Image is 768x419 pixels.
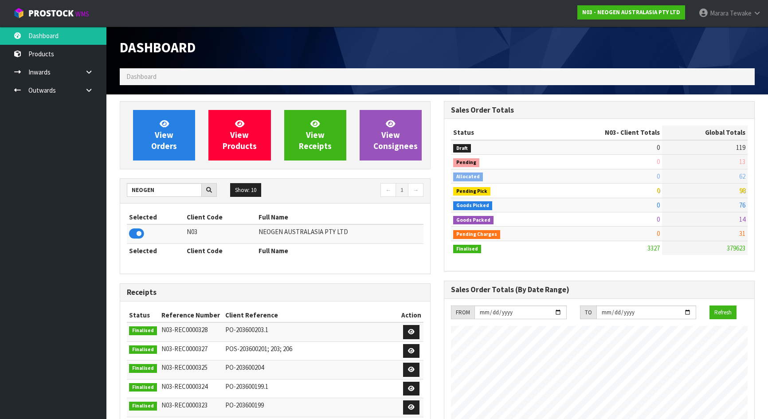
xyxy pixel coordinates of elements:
th: Full Name [256,210,423,224]
span: POS-203600201; 203; 206 [225,345,292,353]
span: 62 [739,172,745,180]
th: Reference Number [159,308,223,322]
span: Tewake [730,9,752,17]
th: Selected [127,210,184,224]
a: → [408,183,423,197]
button: Show: 10 [230,183,261,197]
small: WMS [75,10,89,18]
a: ViewOrders [133,110,195,161]
span: 76 [739,201,745,209]
div: TO [580,305,596,320]
button: Refresh [709,305,737,320]
span: 3327 [647,244,660,252]
span: View Orders [151,118,177,152]
a: ← [380,183,396,197]
span: N03-REC0000323 [161,401,208,409]
th: Full Name [256,243,423,258]
span: 0 [657,172,660,180]
a: ViewReceipts [284,110,346,161]
span: Draft [453,144,471,153]
a: N03 - NEOGEN AUSTRALASIA PTY LTD [577,5,685,20]
th: Client Reference [223,308,399,322]
span: 0 [657,186,660,195]
span: PO-203600199 [225,401,264,409]
span: N03-REC0000327 [161,345,208,353]
a: ViewConsignees [360,110,422,161]
span: View Receipts [299,118,332,152]
th: Selected [127,243,184,258]
span: ProStock [28,8,74,19]
span: Dashboard [126,72,157,81]
span: Dashboard [120,39,196,56]
th: Client Code [184,210,256,224]
span: View Consignees [373,118,418,152]
span: Goods Packed [453,216,494,225]
span: 119 [736,143,745,152]
span: 98 [739,186,745,195]
h3: Receipts [127,288,423,297]
span: Allocated [453,172,483,181]
span: View Products [223,118,257,152]
a: ViewProducts [208,110,270,161]
img: cube-alt.png [13,8,24,19]
h3: Sales Order Totals (By Date Range) [451,286,748,294]
span: PO-203600199.1 [225,382,268,391]
nav: Page navigation [282,183,424,199]
strong: N03 - NEOGEN AUSTRALASIA PTY LTD [582,8,680,16]
span: Finalised [129,364,157,373]
a: 1 [396,183,408,197]
div: FROM [451,305,474,320]
span: Finalised [129,383,157,392]
span: 31 [739,229,745,238]
span: 379623 [727,244,745,252]
span: N03-REC0000328 [161,325,208,334]
span: 0 [657,201,660,209]
input: Search clients [127,183,202,197]
span: 0 [657,143,660,152]
span: 0 [657,229,660,238]
td: N03 [184,224,256,243]
h3: Sales Order Totals [451,106,748,114]
span: Marara [710,9,729,17]
th: Action [399,308,423,322]
span: Finalised [453,245,481,254]
td: NEOGEN AUSTRALASIA PTY LTD [256,224,423,243]
span: 0 [657,215,660,223]
span: 13 [739,157,745,166]
span: PO-203600204 [225,363,264,372]
span: Finalised [129,402,157,411]
span: Pending Pick [453,187,490,196]
span: N03-REC0000324 [161,382,208,391]
span: Pending [453,158,479,167]
span: N03 [605,128,616,137]
th: Global Totals [662,125,748,140]
span: 14 [739,215,745,223]
span: Goods Picked [453,201,492,210]
th: Status [451,125,549,140]
span: Finalised [129,326,157,335]
span: N03-REC0000325 [161,363,208,372]
span: 0 [657,157,660,166]
span: Finalised [129,345,157,354]
th: Status [127,308,159,322]
span: PO-203600203.1 [225,325,268,334]
span: Pending Charges [453,230,500,239]
th: - Client Totals [549,125,662,140]
th: Client Code [184,243,256,258]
